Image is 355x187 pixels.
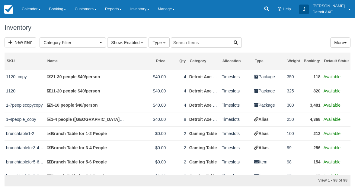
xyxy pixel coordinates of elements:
div: SKU [7,59,43,64]
td: Timeslots [220,141,253,155]
td: 1-4 people (Shared Arena) $40/person [45,112,127,127]
button: Type [149,37,169,48]
td: Brunch Table for 7-8 People [45,169,127,183]
a: 820 [313,89,320,93]
td: Available [322,141,350,155]
button: More [330,37,350,48]
a: Alias [254,145,268,150]
a: 118 [313,74,320,79]
td: Timeslots [220,84,253,98]
td: Package [253,98,285,112]
div: Weight [287,59,299,64]
td: $0.00 [126,127,167,141]
td: $40.00 [126,112,167,127]
span: : Enabled [122,40,139,45]
span: Show [111,40,122,45]
span: Available [324,145,341,150]
td: Detroit Axe Experience [188,84,220,98]
td: Timeslots [220,98,253,112]
td: 4 [167,70,187,84]
a: Brunch Table for 3-4 People [47,145,107,150]
td: 4 [167,84,187,98]
span: Available [324,74,341,79]
td: Gaming Table [188,155,220,169]
td: 100 [285,127,302,141]
button: Show: Enabled [107,37,147,48]
a: Brunch Table for 5-6 People [47,160,107,164]
td: $0.00 [126,141,167,155]
div: J [299,5,309,14]
td: 350 [285,70,302,84]
td: 256 [302,141,322,155]
span: Available [324,174,341,179]
td: 1-7peoplecopycopy [5,98,45,112]
td: 2 [167,141,187,155]
td: 97 [302,169,322,183]
a: New Item [5,37,36,47]
td: Available [322,112,350,127]
a: Detroit Axe Experience [189,103,235,108]
td: 300 [285,98,302,112]
span: Available [324,103,341,108]
a: 3,481 [310,103,320,108]
div: Allocation [222,59,251,64]
div: Bookings [304,59,320,64]
td: Timeslots [220,169,253,183]
td: 8 [167,112,187,127]
td: Detroit Axe Experience [188,112,220,127]
a: 21-30 people $40/person [47,74,100,79]
div: Qty [169,59,186,64]
a: Brunch Table for 7-8 People [47,174,107,179]
td: Item [253,155,285,169]
td: Available [322,70,350,84]
a: 256 [313,145,320,150]
a: 4,368 [310,117,320,122]
a: 11-20 people $40/person [47,89,100,93]
td: 4,368 [302,112,322,127]
td: 1-4people_copy [5,112,45,127]
div: Category [190,59,218,64]
td: Timeslots [220,155,253,169]
td: 250 [285,112,302,127]
span: Type [152,40,162,45]
span: Available [324,117,341,122]
td: 2 [167,127,187,141]
td: 11-20 people $40/person [45,84,127,98]
span: Available [324,131,341,136]
td: Brunch Table for 3-4 People [45,141,127,155]
td: brunchtablefor5-6people [5,155,45,169]
td: 99 [285,141,302,155]
td: Package [253,70,285,84]
td: 212 [302,127,322,141]
div: Default Status [324,59,349,64]
img: checkfront-main-nav-mini-logo.png [4,5,13,14]
td: 2 [167,169,187,183]
td: 154 [302,155,322,169]
a: Detroit Axe Experience [189,117,235,122]
td: Detroit Axe Experience [188,70,220,84]
div: Type [255,59,283,64]
td: $0.00 [126,155,167,169]
a: Gaming Table [189,160,217,164]
td: Gaming Table [188,169,220,183]
td: Alias [253,141,285,155]
div: Price [129,59,165,64]
td: Available [322,98,350,112]
span: Available [324,160,341,164]
td: 118 [302,70,322,84]
td: Gaming Table [188,141,220,155]
td: brunchtablefor3-4people [5,141,45,155]
span: Help [283,7,291,11]
td: $0.00 [126,169,167,183]
td: 4 [167,98,187,112]
td: Gaming Table [188,127,220,141]
td: Alias [253,112,285,127]
td: Available [322,84,350,98]
td: 1120_copy [5,70,45,84]
td: 2 [167,155,187,169]
td: Timeslots [220,127,253,141]
a: 5-10 people $40/person [47,103,98,108]
a: Alias [254,131,268,136]
a: Gaming Table [189,174,217,179]
td: Available [322,155,350,169]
